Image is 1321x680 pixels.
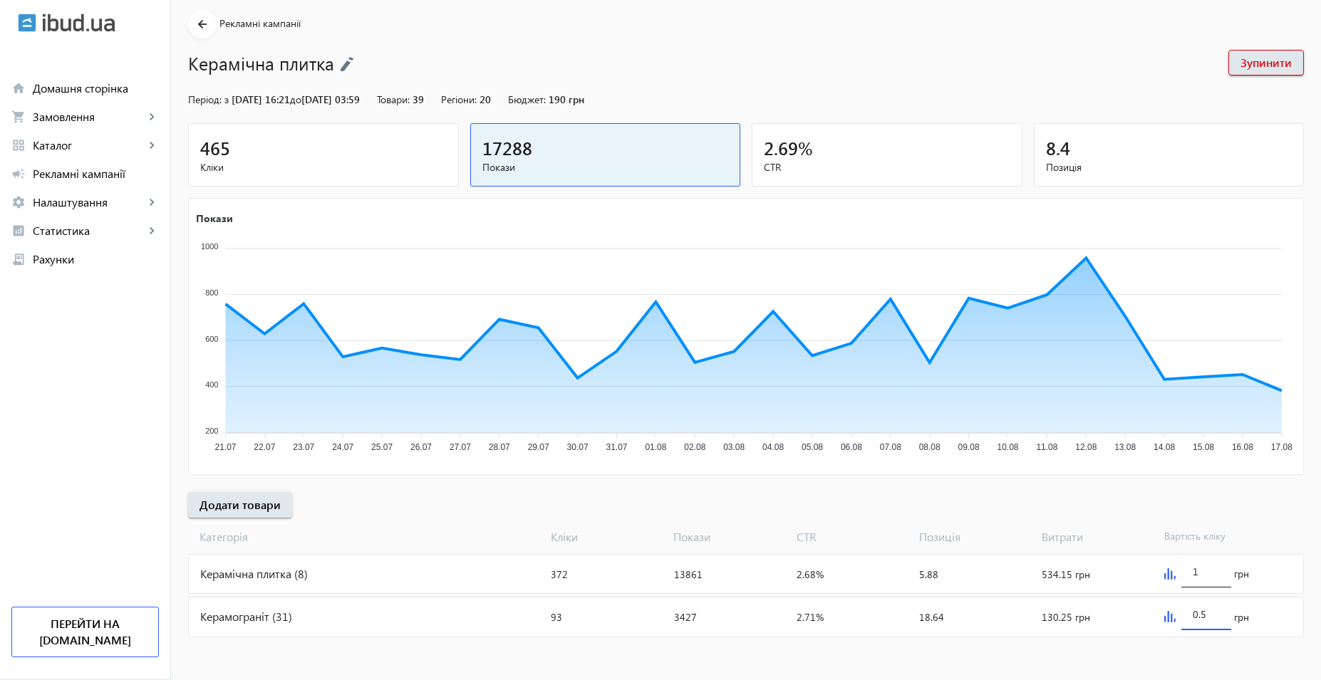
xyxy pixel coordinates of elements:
tspan: 29.07 [528,442,549,452]
div: Керамічна плитка (8) [189,555,545,593]
mat-icon: keyboard_arrow_right [145,224,159,238]
span: грн [1234,567,1249,581]
tspan: 05.08 [802,442,823,452]
span: 13861 [674,567,703,581]
span: Зупинити [1240,55,1292,70]
span: Вартість кліку [1159,529,1281,545]
mat-icon: arrow_back [194,16,212,33]
mat-icon: settings [11,195,26,209]
mat-icon: keyboard_arrow_right [145,195,159,209]
tspan: 08.08 [919,442,941,452]
tspan: 23.07 [293,442,314,452]
h1: Керамічна плитка [188,51,1214,75]
span: Категорія [188,529,545,545]
mat-icon: shopping_cart [11,110,26,124]
tspan: 04.08 [762,442,784,452]
tspan: 03.08 [723,442,745,452]
span: 465 [200,136,230,159]
span: 20 [480,93,491,106]
span: % [798,136,813,159]
span: 190 грн [549,93,584,106]
tspan: 12.08 [1075,442,1097,452]
span: Бюджет: [508,93,546,106]
span: 39 [413,93,424,106]
span: 2.71% [797,610,824,624]
tspan: 400 [205,380,218,389]
span: Покази [668,529,790,545]
span: 372 [551,567,568,581]
tspan: 10.08 [997,442,1018,452]
tspan: 28.07 [489,442,510,452]
mat-icon: grid_view [11,138,26,152]
span: грн [1234,610,1249,624]
span: CTR [764,160,1010,174]
img: graph.svg [1164,568,1176,580]
span: Статистика [33,224,145,238]
span: Налаштування [33,195,145,209]
tspan: 31.07 [606,442,627,452]
tspan: 21.07 [214,442,236,452]
tspan: 15.08 [1193,442,1214,452]
span: Рекламні кампанії [219,16,301,30]
tspan: 01.08 [645,442,666,452]
tspan: 30.07 [567,442,589,452]
tspan: 17.08 [1271,442,1292,452]
span: 2.68% [797,567,824,581]
mat-icon: receipt_long [11,252,26,266]
mat-icon: analytics [11,224,26,238]
span: CTR [791,529,913,545]
mat-icon: keyboard_arrow_right [145,138,159,152]
span: Товари: [377,93,410,106]
span: Рахунки [33,252,159,266]
span: Позиція [913,529,1036,545]
a: Перейти на [DOMAIN_NAME] [11,607,159,657]
span: [DATE] 16:21 [DATE] 03:59 [232,93,360,106]
img: ibud_text.svg [43,14,115,32]
span: Домашня сторінка [33,81,159,95]
span: Витрати [1036,529,1159,545]
tspan: 11.08 [1036,442,1057,452]
button: Зупинити [1228,50,1304,75]
tspan: 22.07 [254,442,275,452]
tspan: 800 [205,288,218,297]
tspan: 24.07 [332,442,353,452]
button: Додати товари [188,492,292,518]
span: до [290,93,301,106]
span: Замовлення [33,110,145,124]
span: 8.4 [1046,136,1070,159]
span: 5.88 [919,567,938,581]
tspan: 14.08 [1154,442,1175,452]
tspan: 02.08 [684,442,705,452]
span: 93 [551,610,562,624]
span: 2.69 [764,136,798,159]
mat-icon: keyboard_arrow_right [145,110,159,124]
tspan: 07.08 [880,442,901,452]
img: graph.svg [1164,611,1176,622]
span: Рекламні кампанії [33,167,159,181]
tspan: 200 [205,427,218,435]
tspan: 16.08 [1232,442,1253,452]
text: Покази [196,211,233,224]
tspan: 27.07 [450,442,471,452]
tspan: 25.07 [371,442,393,452]
tspan: 09.08 [958,442,980,452]
tspan: 26.07 [410,442,432,452]
span: 534.15 грн [1042,567,1090,581]
img: ibud.svg [18,14,36,32]
span: Кліки [545,529,668,545]
span: 18.64 [919,610,944,624]
tspan: 13.08 [1114,442,1136,452]
span: Каталог [33,138,145,152]
span: Додати товари [200,497,281,513]
tspan: 06.08 [841,442,862,452]
span: 17288 [482,136,532,159]
span: Кліки [200,160,447,174]
span: 3427 [674,610,697,624]
tspan: 600 [205,335,218,343]
mat-icon: campaign [11,167,26,181]
tspan: 1000 [201,242,218,251]
mat-icon: home [11,81,26,95]
span: 130.25 грн [1042,610,1090,624]
span: Регіони: [441,93,477,106]
span: Покази [482,160,729,174]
